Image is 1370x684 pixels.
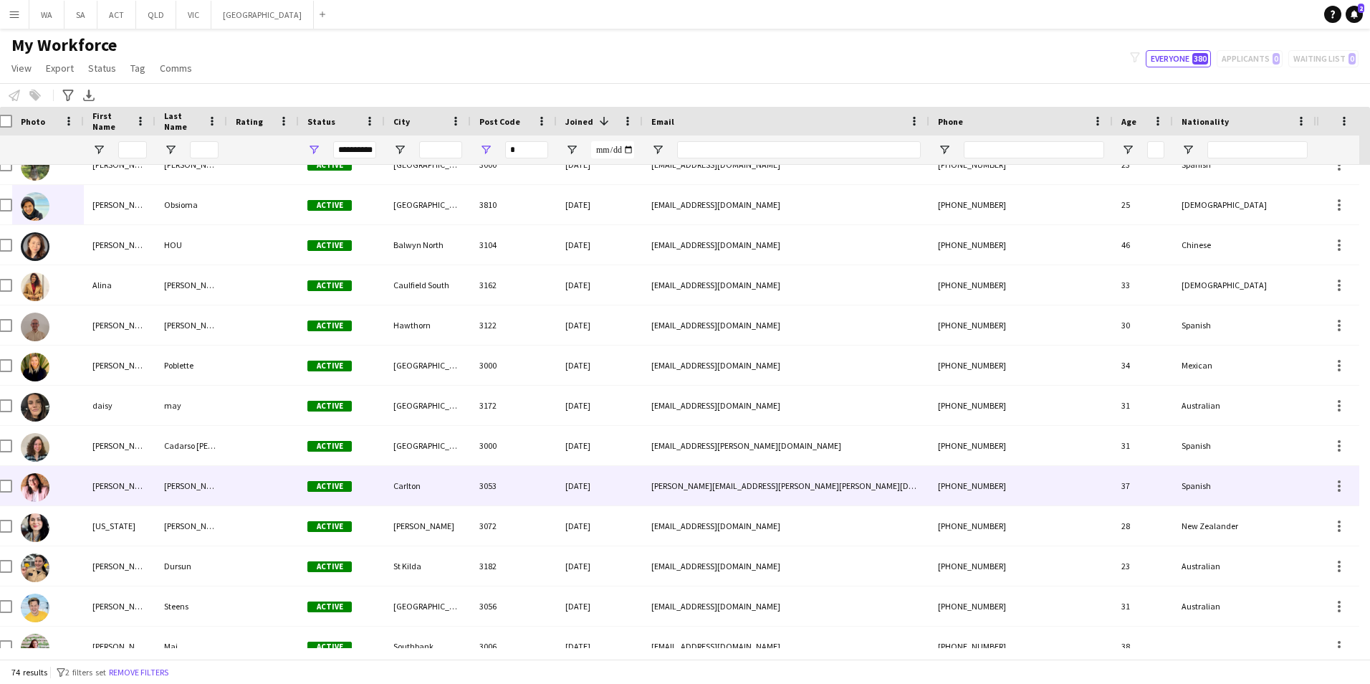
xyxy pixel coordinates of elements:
[84,546,155,586] div: [PERSON_NAME]
[21,513,49,542] img: Georgia Seales
[21,594,49,622] img: Cameron Steens
[160,62,192,75] span: Comms
[21,313,49,341] img: Guillermo San Pedro Blazquez
[92,143,105,156] button: Open Filter Menu
[155,265,227,305] div: [PERSON_NAME]
[471,466,557,505] div: 3053
[307,642,352,652] span: Active
[125,59,151,77] a: Tag
[1182,143,1194,156] button: Open Filter Menu
[21,272,49,301] img: Alina Ali
[929,466,1113,505] div: [PHONE_NUMBER]
[88,62,116,75] span: Status
[307,280,352,291] span: Active
[29,1,64,29] button: WA
[11,62,32,75] span: View
[643,506,929,546] div: [EMAIL_ADDRESS][DOMAIN_NAME]
[155,185,227,224] div: Obsioma
[385,506,471,546] div: [PERSON_NAME]
[21,192,49,221] img: Joseph Obsioma
[82,59,122,77] a: Status
[1173,586,1316,626] div: Australian
[557,426,643,465] div: [DATE]
[929,346,1113,385] div: [PHONE_NUMBER]
[471,386,557,425] div: 3172
[155,506,227,546] div: [PERSON_NAME]
[21,116,45,127] span: Photo
[1113,346,1173,385] div: 34
[929,386,1113,425] div: [PHONE_NUMBER]
[118,141,147,158] input: First Name Filter Input
[155,466,227,505] div: [PERSON_NAME]
[1173,386,1316,425] div: Australian
[154,59,198,77] a: Comms
[385,627,471,666] div: Southbank
[1182,116,1229,127] span: Nationality
[471,305,557,345] div: 3122
[155,145,227,184] div: [PERSON_NAME]
[155,386,227,425] div: may
[1121,116,1136,127] span: Age
[471,546,557,586] div: 3182
[84,627,155,666] div: [PERSON_NAME]
[929,546,1113,586] div: [PHONE_NUMBER]
[557,346,643,385] div: [DATE]
[557,586,643,626] div: [DATE]
[938,116,963,127] span: Phone
[1173,466,1316,505] div: Spanish
[385,466,471,505] div: Carlton
[1113,627,1173,666] div: 38
[385,225,471,265] div: Balwyn North
[1173,265,1316,305] div: [DEMOGRAPHIC_DATA]
[1113,586,1173,626] div: 31
[130,62,145,75] span: Tag
[385,386,471,425] div: [GEOGRAPHIC_DATA]
[21,152,49,181] img: Paula Cobos
[929,305,1113,345] div: [PHONE_NUMBER]
[557,506,643,546] div: [DATE]
[84,466,155,505] div: [PERSON_NAME]
[1173,426,1316,465] div: Spanish
[211,1,314,29] button: [GEOGRAPHIC_DATA]
[307,240,352,251] span: Active
[1113,466,1173,505] div: 37
[307,521,352,532] span: Active
[938,143,951,156] button: Open Filter Menu
[40,59,80,77] a: Export
[471,426,557,465] div: 3000
[155,225,227,265] div: HOU
[155,426,227,465] div: Cadarso [PERSON_NAME]
[84,305,155,345] div: [PERSON_NAME]
[471,627,557,666] div: 3006
[11,34,117,56] span: My Workforce
[479,116,520,127] span: Post Code
[929,265,1113,305] div: [PHONE_NUMBER]
[419,141,462,158] input: City Filter Input
[307,116,335,127] span: Status
[929,506,1113,546] div: [PHONE_NUMBER]
[929,426,1113,465] div: [PHONE_NUMBER]
[1192,53,1208,65] span: 380
[651,143,664,156] button: Open Filter Menu
[59,87,77,104] app-action-btn: Advanced filters
[1173,546,1316,586] div: Australian
[557,466,643,505] div: [DATE]
[651,116,674,127] span: Email
[557,185,643,224] div: [DATE]
[471,586,557,626] div: 3056
[307,160,352,171] span: Active
[176,1,211,29] button: VIC
[1113,265,1173,305] div: 33
[307,561,352,572] span: Active
[1173,506,1316,546] div: New Zealander
[1358,4,1364,13] span: 2
[307,441,352,452] span: Active
[557,145,643,184] div: [DATE]
[155,346,227,385] div: Poblette
[643,466,929,505] div: [PERSON_NAME][EMAIL_ADDRESS][PERSON_NAME][PERSON_NAME][DOMAIN_NAME]
[557,225,643,265] div: [DATE]
[1173,185,1316,224] div: [DEMOGRAPHIC_DATA]
[929,627,1113,666] div: [PHONE_NUMBER]
[21,554,49,582] img: Amy Dursun
[557,627,643,666] div: [DATE]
